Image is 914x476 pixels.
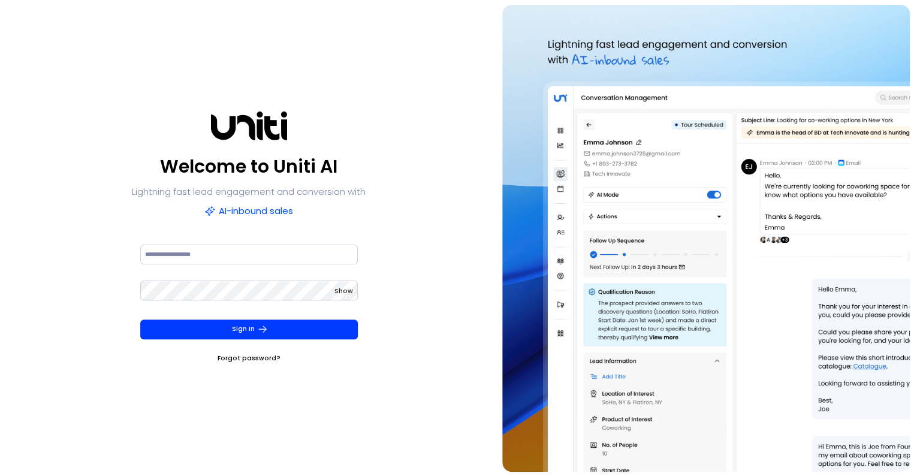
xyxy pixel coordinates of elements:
[218,353,280,364] a: Forgot password?
[140,320,358,339] button: Sign In
[132,183,366,200] p: Lightning fast lead engagement and conversion with
[204,203,293,219] p: AI-inbound sales
[502,5,910,472] img: auth-hero.png
[334,285,353,297] button: Show
[334,287,353,296] span: Show
[160,152,337,181] p: Welcome to Uniti AI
